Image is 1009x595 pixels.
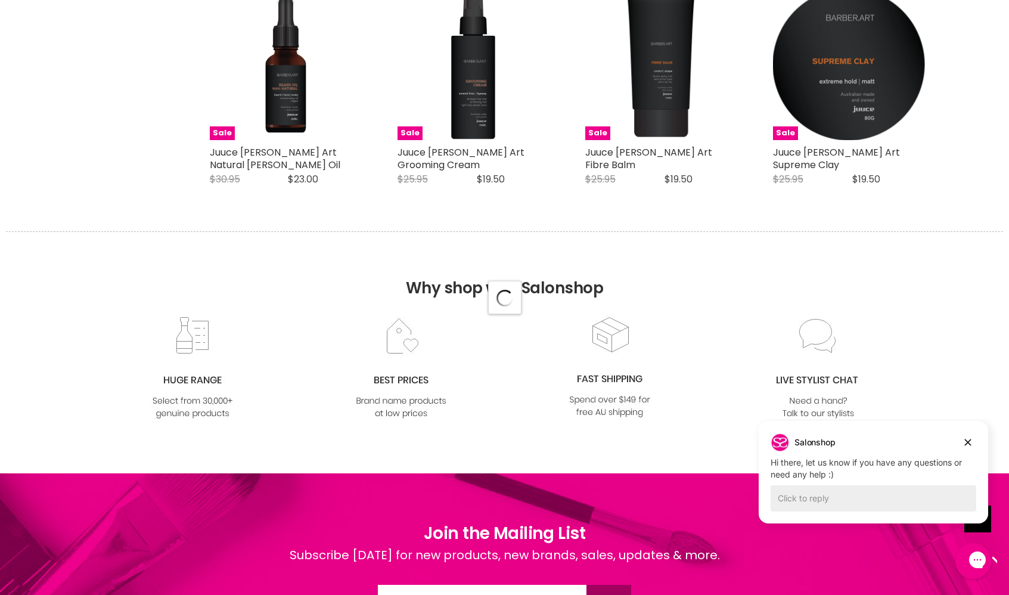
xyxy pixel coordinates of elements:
[585,145,712,172] a: Juuce [PERSON_NAME] Art Fibre Balm
[770,317,867,421] img: chat_c0a1c8f7-3133-4fc6-855f-7264552747f6.jpg
[210,126,235,140] span: Sale
[477,172,505,186] span: $19.50
[561,315,658,420] img: fast.jpg
[210,172,240,186] span: $30.95
[585,172,616,186] span: $25.95
[290,521,720,546] h1: Join the Mailing List
[773,172,803,186] span: $25.95
[585,126,610,140] span: Sale
[398,172,428,186] span: $25.95
[949,539,997,583] iframe: Gorgias live chat messenger
[353,317,449,421] img: prices.jpg
[665,172,693,186] span: $19.50
[773,126,798,140] span: Sale
[398,126,423,140] span: Sale
[144,317,241,421] img: range2_8cf790d4-220e-469f-917d-a18fed3854b6.jpg
[773,145,900,172] a: Juuce [PERSON_NAME] Art Supreme Clay
[398,145,524,172] a: Juuce [PERSON_NAME] Art Grooming Cream
[6,231,1003,315] h2: Why shop with Salonshop
[290,546,720,585] div: Subscribe [DATE] for new products, new brands, sales, updates & more.
[288,172,318,186] span: $23.00
[750,419,997,541] iframe: To enrich screen reader interactions, please activate Accessibility in Grammarly extension settings
[210,145,340,172] a: Juuce [PERSON_NAME] Art Natural [PERSON_NAME] Oil
[852,172,880,186] span: $19.50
